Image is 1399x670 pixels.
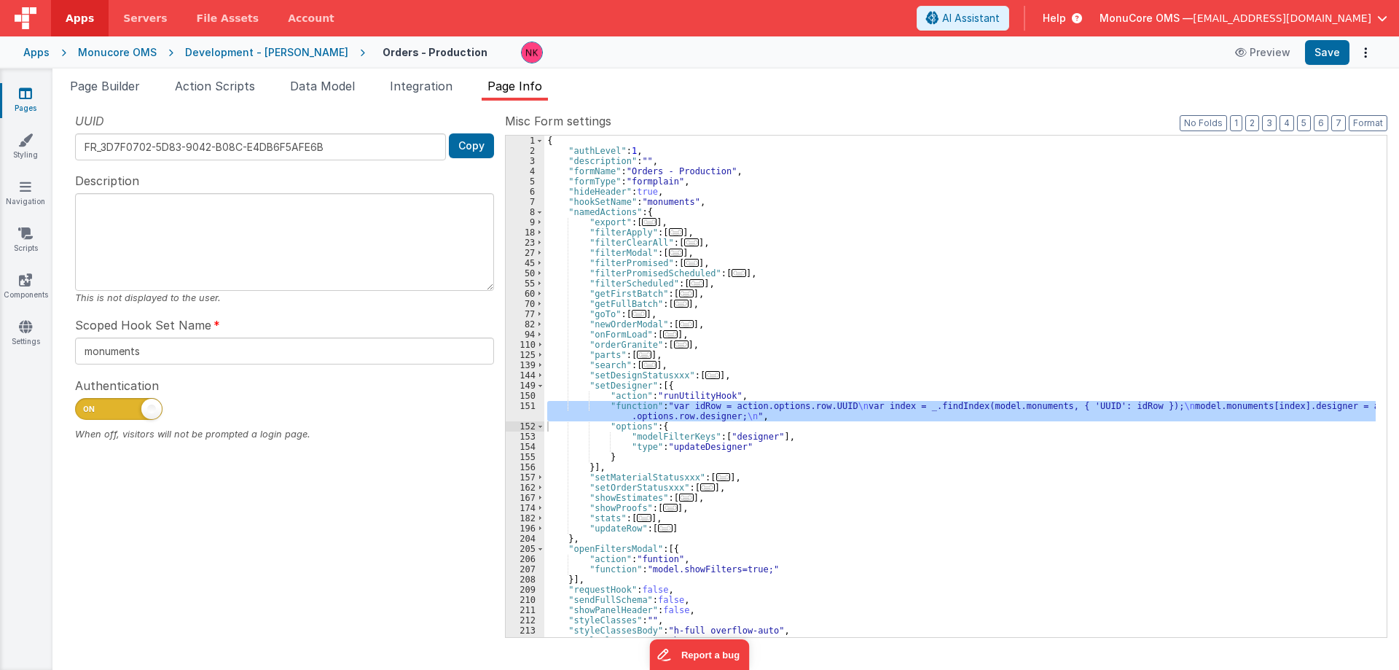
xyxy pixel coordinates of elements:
[663,504,678,512] span: ...
[1262,115,1277,131] button: 3
[679,289,694,297] span: ...
[506,452,544,462] div: 155
[716,473,731,481] span: ...
[185,45,348,60] div: Development - [PERSON_NAME]
[1226,41,1299,64] button: Preview
[506,268,544,278] div: 50
[669,228,683,236] span: ...
[383,47,487,58] h4: Orders - Production
[506,636,544,646] div: 214
[506,146,544,156] div: 2
[663,330,678,338] span: ...
[642,361,657,369] span: ...
[506,227,544,238] div: 18
[1230,115,1242,131] button: 1
[197,11,259,26] span: File Assets
[75,316,211,334] span: Scoped Hook Set Name
[1193,11,1371,26] span: [EMAIL_ADDRESS][DOMAIN_NAME]
[689,279,704,287] span: ...
[506,605,544,615] div: 211
[506,289,544,299] div: 60
[75,427,494,441] div: When off, visitors will not be prompted a login page.
[506,401,544,421] div: 151
[506,340,544,350] div: 110
[75,377,159,394] span: Authentication
[506,217,544,227] div: 9
[506,309,544,319] div: 77
[1100,11,1387,26] button: MonuCore OMS — [EMAIL_ADDRESS][DOMAIN_NAME]
[506,197,544,207] div: 7
[506,330,544,340] div: 94
[506,258,544,268] div: 45
[506,176,544,187] div: 5
[506,626,544,636] div: 213
[917,6,1009,31] button: AI Assistant
[70,79,140,93] span: Page Builder
[449,133,494,158] button: Copy
[506,381,544,391] div: 149
[506,278,544,289] div: 55
[1349,115,1387,131] button: Format
[506,483,544,493] div: 162
[1331,115,1346,131] button: 7
[506,534,544,544] div: 204
[506,187,544,197] div: 6
[1297,115,1311,131] button: 5
[1043,11,1066,26] span: Help
[290,79,355,93] span: Data Model
[506,503,544,513] div: 174
[506,462,544,472] div: 156
[75,112,104,130] span: UUID
[1245,115,1259,131] button: 2
[506,238,544,248] div: 23
[78,45,157,60] div: Monucore OMS
[1180,115,1227,131] button: No Folds
[23,45,50,60] div: Apps
[506,493,544,503] div: 167
[506,513,544,523] div: 182
[650,639,750,670] iframe: Marker.io feedback button
[669,249,683,257] span: ...
[123,11,167,26] span: Servers
[1355,42,1376,63] button: Options
[506,207,544,217] div: 8
[506,248,544,258] div: 27
[684,259,699,267] span: ...
[390,79,452,93] span: Integration
[506,432,544,442] div: 153
[506,544,544,554] div: 205
[506,360,544,370] div: 139
[505,112,611,130] span: Misc Form settings
[75,172,139,190] span: Description
[506,554,544,564] div: 206
[506,299,544,309] div: 70
[66,11,94,26] span: Apps
[684,238,699,246] span: ...
[632,310,646,318] span: ...
[506,615,544,626] div: 212
[1305,40,1349,65] button: Save
[506,156,544,166] div: 3
[175,79,255,93] span: Action Scripts
[674,340,689,348] span: ...
[75,291,494,305] div: This is not displayed to the user.
[506,350,544,360] div: 125
[506,421,544,432] div: 152
[506,595,544,605] div: 210
[1314,115,1328,131] button: 6
[674,300,689,308] span: ...
[487,79,542,93] span: Page Info
[679,320,694,328] span: ...
[700,483,715,491] span: ...
[506,442,544,452] div: 154
[705,371,720,379] span: ...
[522,42,542,63] img: d7fc85be90438c4ed1932f4f5832c049
[1280,115,1294,131] button: 4
[658,524,673,532] span: ...
[506,319,544,330] div: 82
[642,218,657,226] span: ...
[506,166,544,176] div: 4
[637,351,651,359] span: ...
[637,514,651,522] span: ...
[679,494,694,502] span: ...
